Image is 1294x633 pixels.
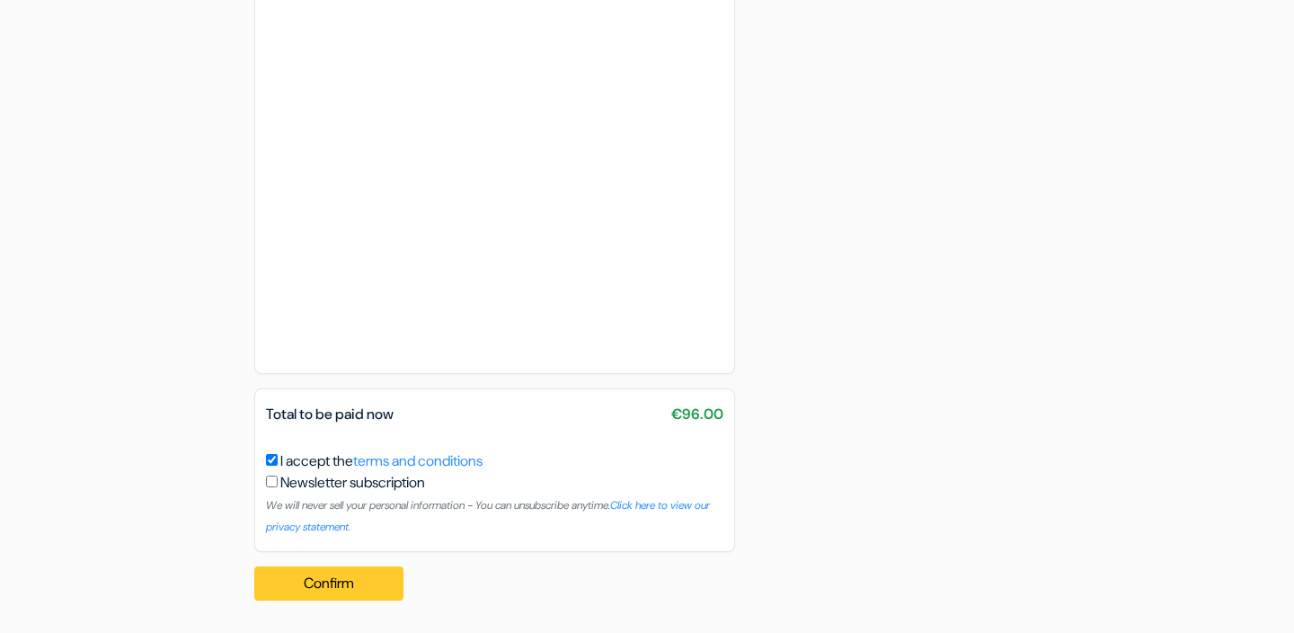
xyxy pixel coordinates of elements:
span: €96.00 [671,404,723,425]
small: We will never sell your personal information - You can unsubscribe anytime. [266,498,710,534]
label: Newsletter subscription [280,472,425,494]
button: Confirm [254,566,403,601]
a: terms and conditions [353,451,483,470]
a: Click here to view our privacy statement. [266,498,710,534]
label: I accept the [280,450,483,472]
